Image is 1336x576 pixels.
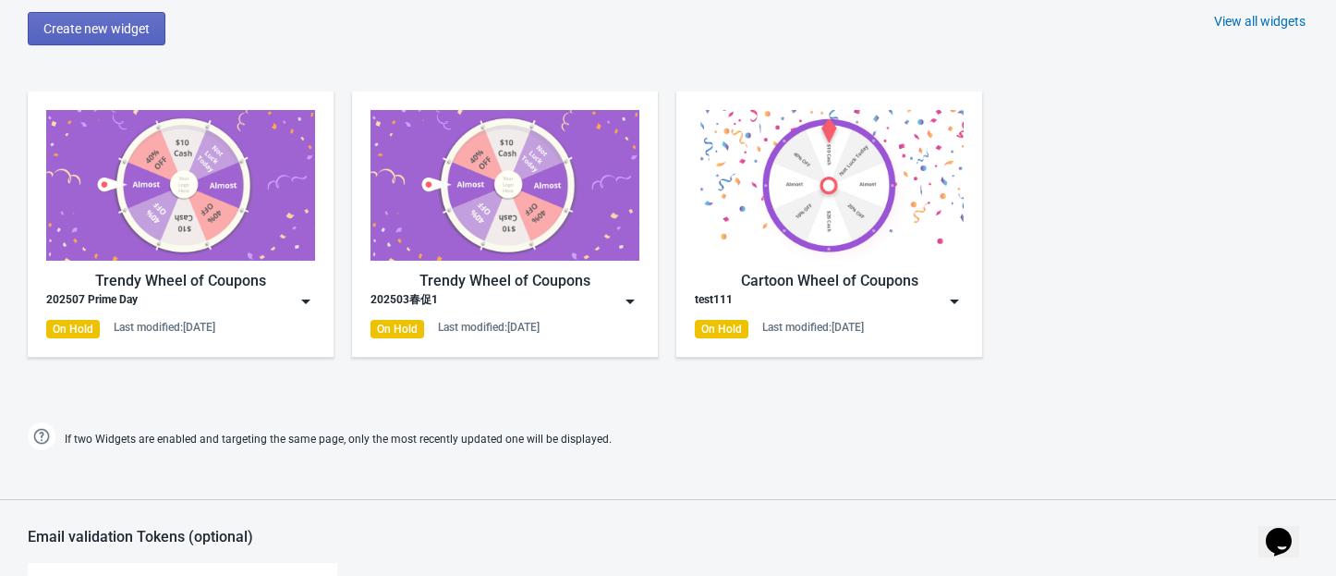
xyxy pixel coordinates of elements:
div: 202507 Prime Day [46,292,138,311]
div: On Hold [370,320,424,338]
div: Last modified: [DATE] [438,320,540,335]
div: Last modified: [DATE] [114,320,215,335]
div: test111 [695,292,733,311]
button: Create new widget [28,12,165,45]
span: If two Widgets are enabled and targeting the same page, only the most recently updated one will b... [65,424,612,455]
img: dropdown.png [297,292,315,311]
iframe: chat widget [1258,502,1318,558]
img: dropdown.png [945,292,964,311]
div: Last modified: [DATE] [762,320,864,335]
div: Trendy Wheel of Coupons [46,270,315,292]
div: On Hold [46,320,100,338]
img: trendy_game.png [46,110,315,261]
div: On Hold [695,320,748,338]
div: Cartoon Wheel of Coupons [695,270,964,292]
div: View all widgets [1214,12,1306,31]
div: 202503春促1 [370,292,438,311]
span: Create new widget [43,21,150,36]
img: trendy_game.png [370,110,639,261]
div: Trendy Wheel of Coupons [370,270,639,292]
img: dropdown.png [621,292,639,311]
img: cartoon_game.jpg [695,110,964,261]
img: help.png [28,423,55,450]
